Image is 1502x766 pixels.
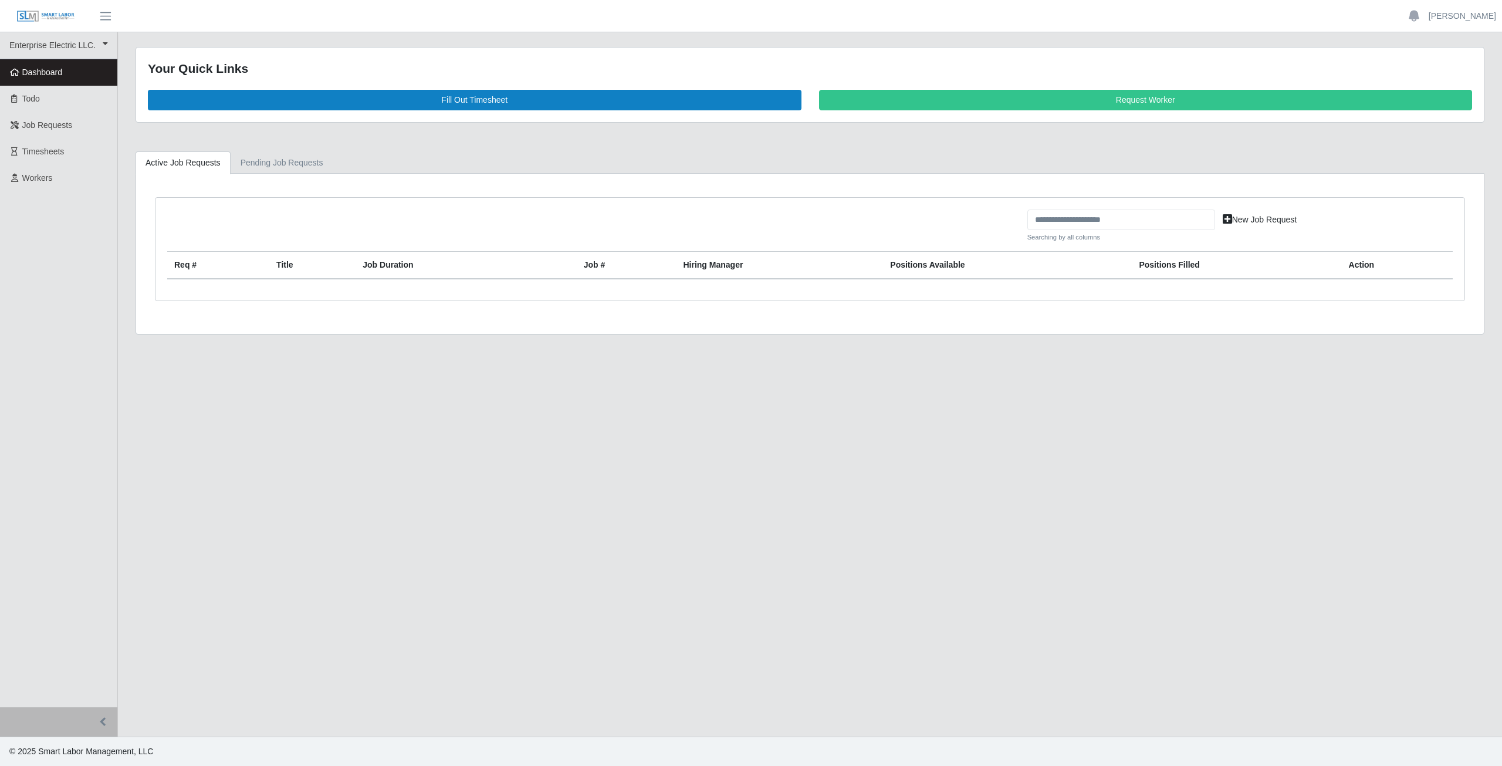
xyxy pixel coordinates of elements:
[22,120,73,130] span: Job Requests
[1027,232,1215,242] small: Searching by all columns
[22,173,53,183] span: Workers
[16,10,75,23] img: SLM Logo
[136,151,231,174] a: Active Job Requests
[148,90,801,110] a: Fill Out Timesheet
[356,252,537,279] th: Job Duration
[1215,210,1305,230] a: New Job Request
[22,94,40,103] span: Todo
[819,90,1473,110] a: Request Worker
[269,252,356,279] th: Title
[167,252,269,279] th: Req #
[148,59,1472,78] div: Your Quick Links
[883,252,1132,279] th: Positions Available
[22,147,65,156] span: Timesheets
[676,252,883,279] th: Hiring Manager
[22,68,63,77] span: Dashboard
[1429,10,1496,22] a: [PERSON_NAME]
[577,252,676,279] th: Job #
[231,151,333,174] a: Pending Job Requests
[1132,252,1341,279] th: Positions Filled
[9,747,153,756] span: © 2025 Smart Labor Management, LLC
[1342,252,1453,279] th: Action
